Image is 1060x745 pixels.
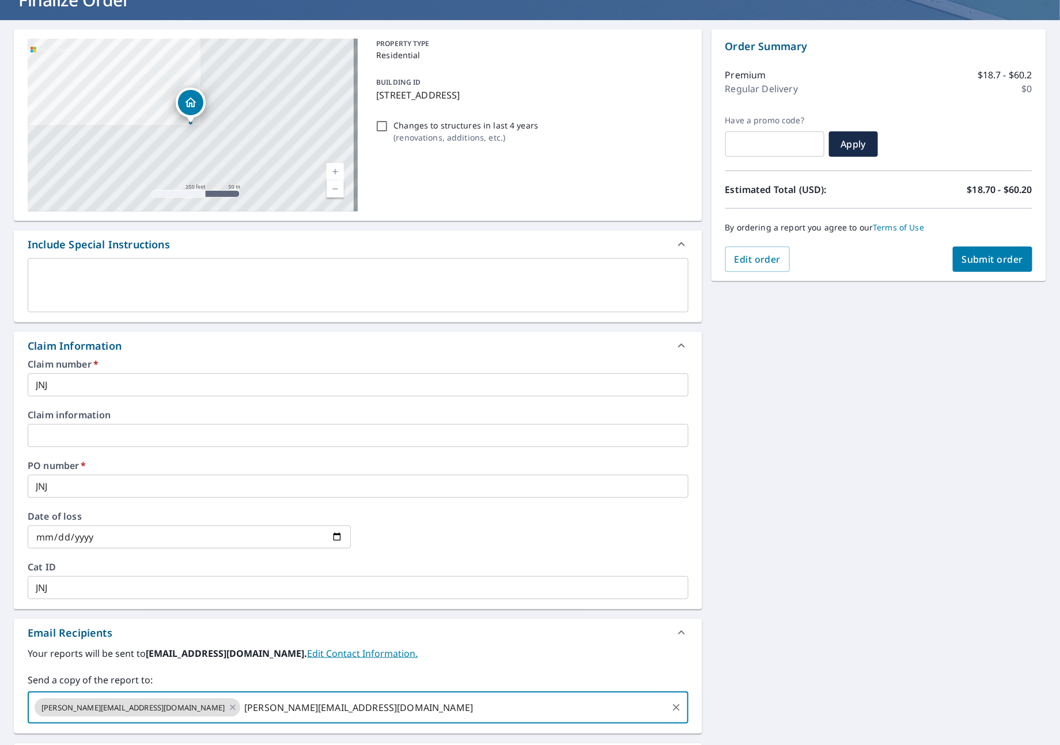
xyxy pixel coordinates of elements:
[28,646,688,660] label: Your reports will be sent to
[967,183,1032,196] p: $18.70 - $60.20
[668,699,684,716] button: Clear
[829,131,878,157] button: Apply
[393,119,538,131] p: Changes to structures in last 4 years
[28,410,688,419] label: Claim information
[735,253,781,266] span: Edit order
[146,647,307,660] b: [EMAIL_ADDRESS][DOMAIN_NAME].
[953,247,1033,272] button: Submit order
[725,115,824,126] label: Have a promo code?
[176,88,206,123] div: Dropped pin, building 1, Residential property, 3919 I St Vancouver, WA 98663
[1022,82,1032,96] p: $0
[376,77,421,87] p: BUILDING ID
[978,68,1032,82] p: $18.7 - $60.2
[725,222,1032,233] p: By ordering a report you agree to our
[28,360,688,369] label: Claim number
[725,82,798,96] p: Regular Delivery
[307,647,418,660] a: EditContactInfo
[28,625,112,641] div: Email Recipients
[35,698,240,717] div: [PERSON_NAME][EMAIL_ADDRESS][DOMAIN_NAME]
[28,512,351,521] label: Date of loss
[28,237,170,252] div: Include Special Instructions
[838,138,869,150] span: Apply
[725,39,1032,54] p: Order Summary
[28,338,122,354] div: Claim Information
[327,163,344,180] a: Current Level 17, Zoom In
[725,247,790,272] button: Edit order
[725,68,766,82] p: Premium
[28,461,688,470] label: PO number
[376,49,683,61] p: Residential
[14,332,702,360] div: Claim Information
[35,702,232,713] span: [PERSON_NAME][EMAIL_ADDRESS][DOMAIN_NAME]
[376,39,683,49] p: PROPERTY TYPE
[725,183,879,196] p: Estimated Total (USD):
[327,180,344,198] a: Current Level 17, Zoom Out
[393,131,538,143] p: ( renovations, additions, etc. )
[14,230,702,258] div: Include Special Instructions
[962,253,1024,266] span: Submit order
[873,222,925,233] a: Terms of Use
[376,88,683,102] p: [STREET_ADDRESS]
[28,562,688,572] label: Cat ID
[28,673,688,687] label: Send a copy of the report to:
[14,619,702,646] div: Email Recipients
